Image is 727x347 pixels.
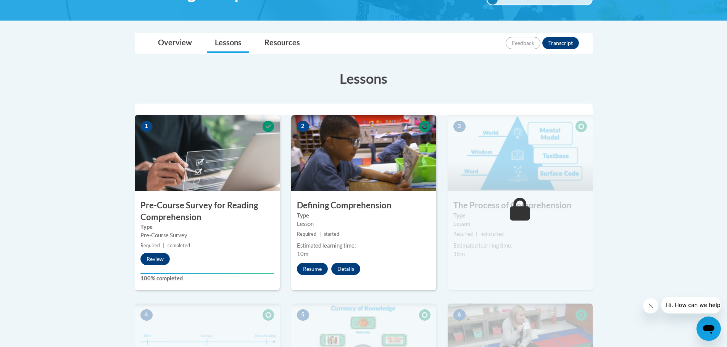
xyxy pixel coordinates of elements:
span: 4 [140,309,153,321]
span: 2 [297,121,309,132]
span: started [324,231,339,237]
span: 10m [297,251,308,257]
h3: Lessons [135,69,593,88]
label: Type [453,211,587,220]
img: Course Image [291,115,436,191]
iframe: Button to launch messaging window [696,317,721,341]
span: | [163,243,164,248]
button: Details [331,263,360,275]
label: Type [140,223,274,231]
span: | [476,231,477,237]
button: Feedback [506,37,540,49]
div: Your progress [140,273,274,274]
span: Required [297,231,316,237]
span: completed [168,243,190,248]
a: Lessons [207,33,249,53]
span: 6 [453,309,466,321]
span: 5 [297,309,309,321]
a: Overview [150,33,200,53]
h3: The Process of Comprehension [448,200,593,211]
iframe: Close message [643,298,658,313]
a: Resources [257,33,308,53]
img: Course Image [135,115,280,191]
div: Estimated learning time: [297,241,430,250]
button: Transcript [542,37,579,49]
button: Resume [297,263,328,275]
label: Type [297,211,430,220]
h3: Defining Comprehension [291,200,436,211]
span: Required [140,243,160,248]
span: 1 [140,121,153,132]
div: Pre-Course Survey [140,231,274,240]
span: Required [453,231,473,237]
img: Course Image [448,115,593,191]
div: Estimated learning time: [453,241,587,250]
div: Lesson [453,220,587,228]
button: Review [140,253,170,265]
span: not started [480,231,504,237]
span: 3 [453,121,466,132]
span: Hi. How can we help? [5,5,62,11]
span: | [319,231,321,237]
div: Lesson [297,220,430,228]
iframe: Message from company [661,297,721,313]
label: 100% completed [140,274,274,283]
h3: Pre-Course Survey for Reading Comprehension [135,200,280,223]
span: 15m [453,251,465,257]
